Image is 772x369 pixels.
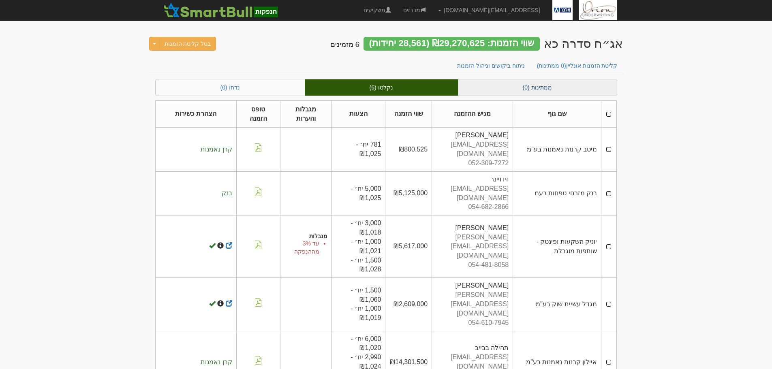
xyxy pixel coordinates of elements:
[351,335,381,352] span: 6,000 יח׳ - ₪1,020
[385,128,432,171] td: ₪800,525
[201,146,232,153] span: קרן נאמנות
[385,100,432,128] th: שווי הזמנה
[436,233,509,261] div: [PERSON_NAME][EMAIL_ADDRESS][DOMAIN_NAME]
[436,260,509,270] div: 054-481-8058
[201,358,232,365] span: קרן נאמנות
[436,184,509,203] div: [EMAIL_ADDRESS][DOMAIN_NAME]
[530,57,624,74] a: קליטת הזמנות אונליין(0 ממתינות)
[436,175,509,184] div: זיו ויינר
[544,37,623,50] div: אלבר שירותי מימונית בע"מ - אג״ח (סדרה כא ) - הנפקה לציבור
[305,79,458,96] a: נקלטו (6)
[537,62,566,69] span: (0 ממתינות)
[436,318,509,328] div: 054-610-7945
[436,140,509,159] div: [EMAIL_ADDRESS][DOMAIN_NAME]
[351,257,381,273] span: 1,500 יח׳ - ₪1,028
[254,298,262,307] img: pdf-file-icon.png
[432,100,513,128] th: מגיש ההזמנה
[356,141,381,157] span: 781 יח׳ - ₪1,025
[161,2,280,18] img: SmartBull Logo
[254,188,262,196] img: pdf-file-icon.png
[513,128,601,171] td: מיטב קרנות נאמנות בע"מ
[385,171,432,215] td: ₪5,125,000
[513,171,601,215] td: בנק מזרחי טפחות בעמ
[364,37,540,51] div: שווי הזמנות: ₪29,270,625 (28,561 יחידות)
[351,220,381,236] span: 3,000 יח׳ - ₪1,018
[284,239,319,256] li: עד 3% מההנפקה
[436,224,509,233] div: [PERSON_NAME]
[436,131,509,140] div: [PERSON_NAME]
[351,287,381,303] span: 1,500 יח׳ - ₪1,060
[458,79,617,96] a: ממתינות (0)
[351,305,381,321] span: 1,000 יח׳ - ₪1,019
[513,100,601,128] th: שם גוף
[236,100,280,128] th: טופס הזמנה
[513,215,601,278] td: יוניק השקעות ופינטק - שותפות מוגבלת
[451,57,531,74] a: ניתוח ביקושים וניהול הזמנות
[436,159,509,168] div: 052-309-7272
[385,278,432,331] td: ₪2,609,000
[254,143,262,152] img: pdf-file-icon.png
[330,41,359,49] h4: 6 מזמינים
[284,233,327,239] h5: מגבלות
[351,185,381,201] span: 5,000 יח׳ - ₪1,025
[331,100,385,128] th: הצעות
[254,241,262,249] img: pdf-file-icon.png
[513,278,601,331] td: מגדל עשיית שוק בע"מ
[436,203,509,212] div: 054-682-2866
[351,238,381,254] span: 1,000 יח׳ - ₪1,021
[222,190,232,196] span: בנק
[156,79,305,96] a: נדחו (0)
[155,100,236,128] th: הצהרת כשירות
[280,100,332,128] th: מגבלות והערות
[159,37,216,51] button: בטל קליטת הזמנות
[436,343,509,353] div: תהילה בבייב
[436,290,509,318] div: [PERSON_NAME][EMAIL_ADDRESS][DOMAIN_NAME]
[436,281,509,290] div: [PERSON_NAME]
[385,215,432,278] td: ₪5,617,000
[254,356,262,365] img: pdf-file-icon.png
